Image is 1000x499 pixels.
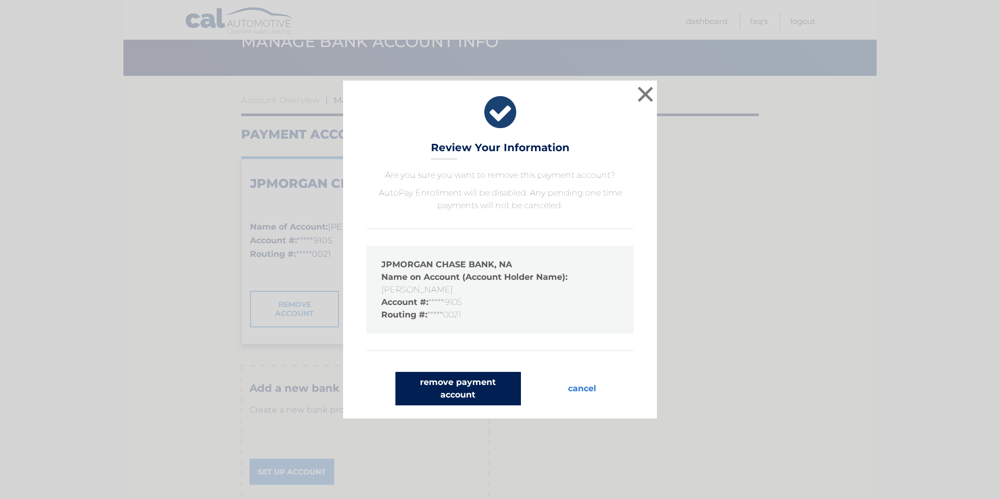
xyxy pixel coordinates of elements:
strong: JPMORGAN CHASE BANK, NA [381,259,512,269]
strong: Routing #: [381,310,427,320]
button: cancel [560,372,605,405]
button: × [635,84,656,105]
h3: Review Your Information [431,141,570,160]
li: [PERSON_NAME] [381,271,619,296]
button: remove payment account [395,372,521,405]
strong: Account #: [381,297,428,307]
p: Are you sure you want to remove this payment account? [367,169,633,182]
strong: Name on Account (Account Holder Name): [381,272,567,282]
p: AutoPay Enrollment will be disabled. Any pending one time payments will not be canceled. [367,187,633,212]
